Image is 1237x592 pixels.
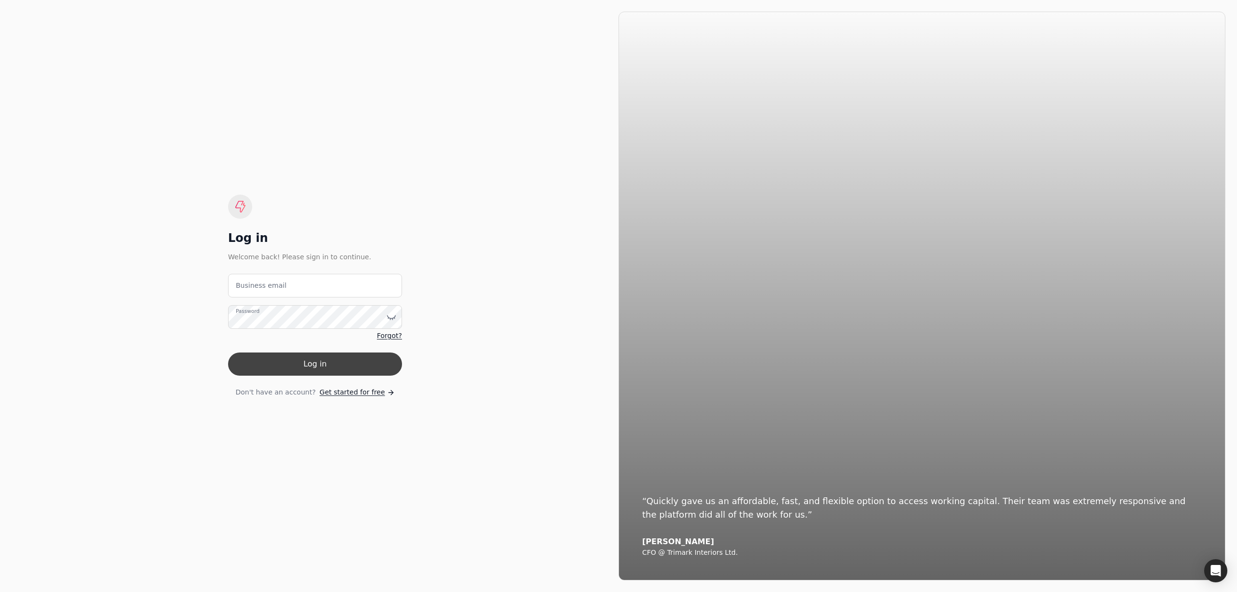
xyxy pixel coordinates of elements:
div: [PERSON_NAME] [642,537,1202,547]
div: Log in [228,230,402,246]
button: Log in [228,352,402,376]
div: Open Intercom Messenger [1204,559,1227,582]
label: Business email [236,281,287,291]
div: “Quickly gave us an affordable, fast, and flexible option to access working capital. Their team w... [642,494,1202,522]
span: Don't have an account? [235,387,316,397]
label: Password [236,308,259,315]
div: Welcome back! Please sign in to continue. [228,252,402,262]
div: CFO @ Trimark Interiors Ltd. [642,549,1202,557]
span: Get started for free [319,387,385,397]
a: Forgot? [377,331,402,341]
a: Get started for free [319,387,394,397]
